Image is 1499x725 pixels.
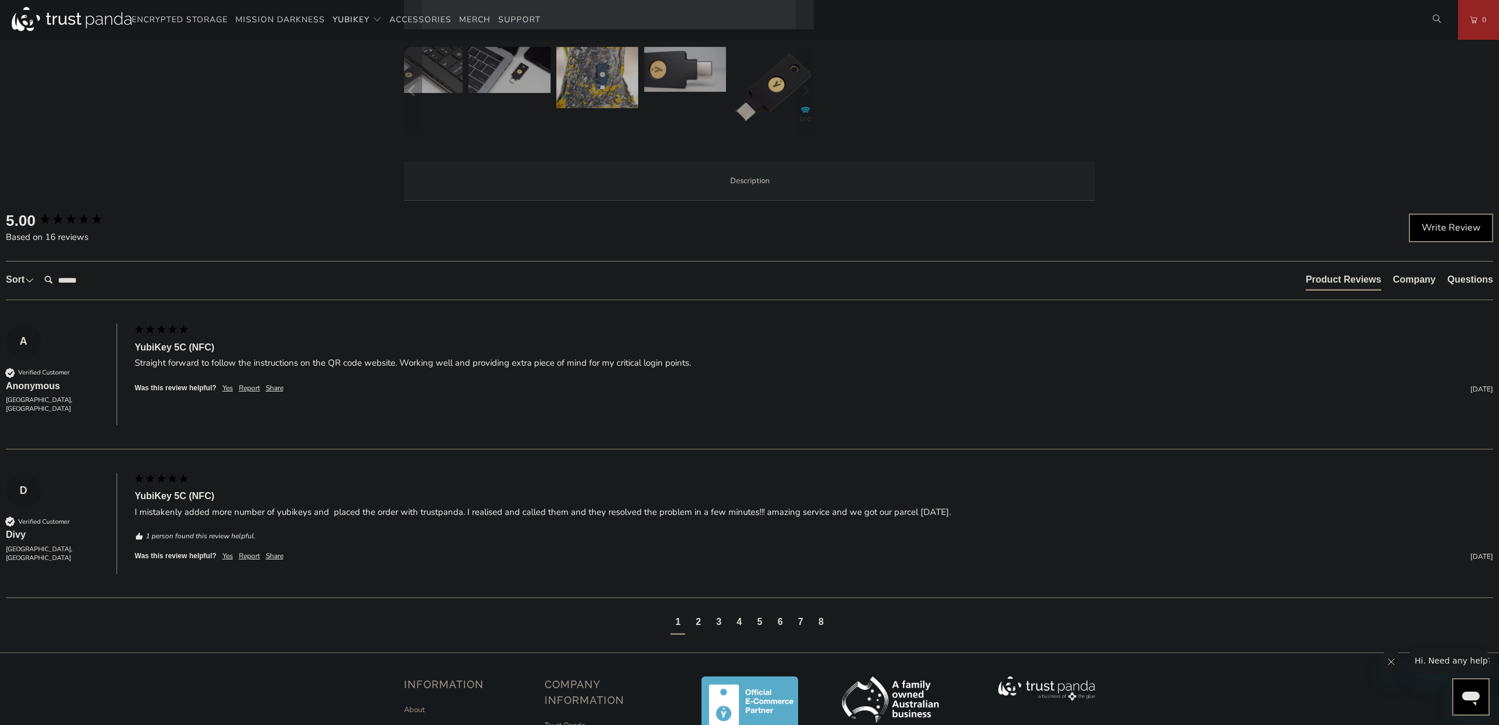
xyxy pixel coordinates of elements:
[235,6,325,34] a: Mission Darkness
[1408,648,1490,674] iframe: Message from company
[239,383,260,393] div: Report
[6,210,129,231] div: Overall product rating out of 5: 5.00
[6,528,105,541] div: Divy
[134,473,189,487] div: 5 star rating
[266,383,283,393] div: Share
[556,47,638,108] img: YubiKey 5C (NFC) - Trust Panda
[1409,214,1493,243] div: Write Review
[793,613,808,634] div: page7
[798,616,803,628] div: page7
[498,6,540,34] a: Support
[6,396,105,414] div: [GEOGRAPHIC_DATA], [GEOGRAPHIC_DATA]
[333,6,382,34] summary: YubiKey
[6,273,34,286] div: Sort
[146,531,256,541] em: 1 person found this review helpful.
[289,552,1493,562] div: [DATE]
[404,705,425,715] a: About
[135,383,217,393] div: Was this review helpful?
[6,482,41,499] div: D
[1447,273,1493,286] div: Questions
[778,616,783,628] div: page6
[40,269,134,292] input: Search
[1306,273,1493,297] div: Reviews Tabs
[757,616,762,628] div: page5
[135,341,1493,354] div: YubiKey 5C (NFC)
[1452,678,1490,716] iframe: Button to launch messaging window
[1393,273,1436,286] div: Company
[732,613,747,634] div: page4
[814,613,829,634] div: page8
[752,613,767,634] div: page5
[135,506,1493,518] div: I mistakenly added more number of yubikeys and placed the order with trustpanda. I realised and c...
[18,517,70,526] div: Verified Customer
[223,551,233,561] div: Yes
[18,368,70,377] div: Verified Customer
[404,162,1095,201] label: Description
[6,380,105,393] div: Anonymous
[333,14,369,25] span: YubiKey
[675,616,680,628] div: page1
[459,6,491,34] a: Merch
[403,47,422,135] button: Previous
[819,616,824,628] div: page8
[732,47,814,129] img: YubiKey 5C (NFC) - Trust Panda
[796,47,814,135] button: Next
[737,616,742,628] div: page4
[7,8,84,18] span: Hi. Need any help?
[716,616,721,628] div: page3
[132,6,228,34] a: Encrypted Storage
[711,613,726,634] div: page3
[12,7,132,31] img: Trust Panda Australia
[266,551,283,561] div: Share
[235,14,325,25] span: Mission Darkness
[389,14,451,25] span: Accessories
[132,14,228,25] span: Encrypted Storage
[1306,273,1381,286] div: Product Reviews
[223,383,233,393] div: Yes
[239,551,260,561] div: Report
[1380,650,1403,674] iframe: Close message
[389,6,451,34] a: Accessories
[132,6,540,34] nav: Translation missing: en.navigation.header.main_nav
[6,545,105,563] div: [GEOGRAPHIC_DATA], [GEOGRAPHIC_DATA]
[135,490,1493,503] div: YubiKey 5C (NFC)
[459,14,491,25] span: Merch
[135,357,1493,369] div: Straight forward to follow the instructions on the QR code website. Working well and providing ex...
[6,231,129,243] div: Based on 16 reviews
[670,613,685,634] div: current page1
[1477,13,1487,26] span: 0
[289,384,1493,394] div: [DATE]
[691,613,706,634] div: page2
[135,551,217,561] div: Was this review helpful?
[6,332,41,350] div: A
[498,14,540,25] span: Support
[773,613,788,634] div: page6
[6,210,36,231] div: 5.00
[39,212,103,228] div: 5.00 star rating
[39,268,40,269] label: Search:
[134,324,189,338] div: 5 star rating
[696,616,701,628] div: page2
